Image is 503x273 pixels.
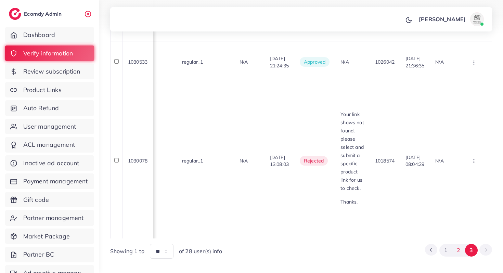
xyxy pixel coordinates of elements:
[465,244,478,257] button: Go to page 3
[23,159,79,168] span: Inactive ad account
[23,177,88,186] span: Payment management
[128,59,147,65] span: 1030533
[9,8,63,20] a: logoEcomdy Admin
[9,8,21,20] img: logo
[240,158,248,164] span: N/A
[24,11,63,17] h2: Ecomdy Admin
[5,119,94,134] a: User management
[182,59,203,65] span: regular_1
[300,156,328,166] span: rejected
[5,137,94,153] a: ACL management
[435,158,443,164] span: N/A
[23,140,75,149] span: ACL management
[300,57,330,67] span: approved
[405,154,424,167] span: [DATE] 08:04:29
[23,49,73,58] span: Verify information
[340,198,364,206] p: Thanks.
[470,12,484,26] img: avatar
[23,104,59,113] span: Auto Refund
[23,250,54,259] span: Partner BC
[5,155,94,171] a: Inactive ad account
[23,213,84,222] span: Partner management
[5,247,94,262] a: Partner BC
[23,86,62,94] span: Product Links
[182,158,203,164] span: regular_1
[5,100,94,116] a: Auto Refund
[375,158,395,164] span: 1018574
[128,158,147,164] span: 1030078
[340,59,349,65] span: N/A
[270,55,289,68] span: [DATE] 21:24:35
[425,244,438,256] button: Go to previous page
[270,154,289,167] span: [DATE] 13:08:03
[23,195,49,204] span: Gift code
[23,67,80,76] span: Review subscription
[5,210,94,226] a: Partner management
[439,244,452,257] button: Go to page 1
[435,59,443,65] span: N/A
[5,229,94,244] a: Market Package
[340,110,364,192] p: Your link shows not found, please select and submit a specific product link for us to check.
[23,122,76,131] span: User management
[179,247,222,255] span: of 28 user(s) info
[415,12,487,26] a: [PERSON_NAME]avatar
[5,192,94,208] a: Gift code
[375,59,395,65] span: 1026042
[5,173,94,189] a: Payment management
[5,82,94,98] a: Product Links
[23,232,70,241] span: Market Package
[419,15,466,23] p: [PERSON_NAME]
[5,64,94,79] a: Review subscription
[110,247,144,255] span: Showing 1 to
[5,27,94,43] a: Dashboard
[425,244,492,257] ul: Pagination
[405,55,424,68] span: [DATE] 21:36:35
[452,244,465,257] button: Go to page 2
[240,59,248,65] span: N/A
[23,30,55,39] span: Dashboard
[5,45,94,61] a: Verify information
